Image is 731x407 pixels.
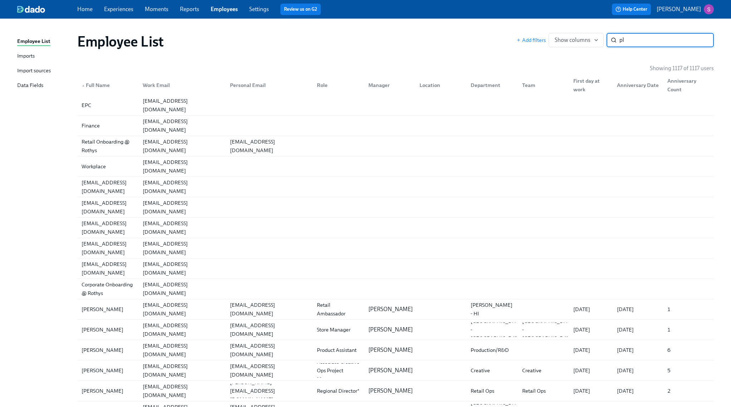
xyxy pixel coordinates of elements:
[82,84,85,87] span: ▲
[17,52,35,61] div: Imports
[77,197,714,218] a: [EMAIL_ADDRESS][DOMAIN_NAME][EMAIL_ADDRESS][DOMAIN_NAME]
[664,77,712,94] div: Anniversary Count
[77,156,714,176] div: Workplace[EMAIL_ADDRESS][DOMAIN_NAME]
[211,6,238,13] a: Employees
[311,78,362,92] div: Role
[570,346,611,354] div: [DATE]
[570,325,611,334] div: [DATE]
[77,381,714,401] a: [PERSON_NAME][EMAIL_ADDRESS][DOMAIN_NAME][PERSON_NAME][EMAIL_ADDRESS][DOMAIN_NAME]Regional Direct...
[314,81,362,89] div: Role
[104,6,133,13] a: Experiences
[314,387,362,395] div: Regional Director*
[17,52,72,61] a: Imports
[284,6,317,13] a: Review us on G2
[368,305,413,313] p: [PERSON_NAME]
[77,299,714,319] div: [PERSON_NAME][EMAIL_ADDRESS][DOMAIN_NAME][EMAIL_ADDRESS][DOMAIN_NAME]Retail Ambassador[PERSON_NAM...
[314,358,362,383] div: Associate Creative Ops Project Manager
[468,301,516,318] div: [PERSON_NAME] - HI
[77,320,714,340] div: [PERSON_NAME][EMAIL_ADDRESS][DOMAIN_NAME][EMAIL_ADDRESS][DOMAIN_NAME]Store Manager[PERSON_NAME][G...
[662,78,712,92] div: Anniversary Count
[79,366,137,375] div: [PERSON_NAME]
[314,301,362,318] div: Retail Ambassador
[519,317,578,343] div: [GEOGRAPHIC_DATA] - [GEOGRAPHIC_DATA]
[570,387,611,395] div: [DATE]
[17,6,77,13] a: dado
[314,346,362,354] div: Product Assistant
[227,362,311,379] div: [EMAIL_ADDRESS][DOMAIN_NAME]
[79,305,137,314] div: [PERSON_NAME]
[224,78,311,92] div: Personal Email
[368,367,413,374] p: [PERSON_NAME]
[77,340,714,360] a: [PERSON_NAME][EMAIL_ADDRESS][DOMAIN_NAME][EMAIL_ADDRESS][DOMAIN_NAME]Product Assistant[PERSON_NAM...
[516,78,568,92] div: Team
[79,121,137,130] div: Finance
[414,78,465,92] div: Location
[227,378,311,404] div: [PERSON_NAME][EMAIL_ADDRESS][DOMAIN_NAME]
[468,366,516,375] div: Creative
[227,137,311,155] div: [EMAIL_ADDRESS][DOMAIN_NAME]
[227,81,311,89] div: Personal Email
[79,178,137,195] div: [EMAIL_ADDRESS][DOMAIN_NAME]
[140,341,224,359] div: [EMAIL_ADDRESS][DOMAIN_NAME]
[77,258,714,278] div: [EMAIL_ADDRESS][DOMAIN_NAME][EMAIL_ADDRESS][DOMAIN_NAME]
[140,178,224,195] div: [EMAIL_ADDRESS][DOMAIN_NAME]
[614,325,662,334] div: [DATE]
[17,37,50,46] div: Employee List
[79,325,137,334] div: [PERSON_NAME]
[77,95,714,116] a: EPC[EMAIL_ADDRESS][DOMAIN_NAME]
[140,239,224,257] div: [EMAIL_ADDRESS][DOMAIN_NAME]
[145,6,168,13] a: Moments
[79,101,137,110] div: EPC
[140,301,224,318] div: [EMAIL_ADDRESS][DOMAIN_NAME]
[368,346,413,354] p: [PERSON_NAME]
[137,78,224,92] div: Work Email
[468,387,516,395] div: Retail Ops
[140,199,224,216] div: [EMAIL_ADDRESS][DOMAIN_NAME]
[365,81,414,89] div: Manager
[363,78,414,92] div: Manager
[77,197,714,217] div: [EMAIL_ADDRESS][DOMAIN_NAME][EMAIL_ADDRESS][DOMAIN_NAME]
[77,238,714,258] a: [EMAIL_ADDRESS][DOMAIN_NAME][EMAIL_ADDRESS][DOMAIN_NAME]
[227,321,311,338] div: [EMAIL_ADDRESS][DOMAIN_NAME]
[140,158,224,175] div: [EMAIL_ADDRESS][DOMAIN_NAME]
[650,64,714,72] p: Showing 1117 of 1117 users
[516,37,546,44] button: Add filters
[227,301,311,318] div: [EMAIL_ADDRESS][DOMAIN_NAME]
[17,81,72,90] a: Data Fields
[368,387,413,395] p: [PERSON_NAME]
[77,258,714,279] a: [EMAIL_ADDRESS][DOMAIN_NAME][EMAIL_ADDRESS][DOMAIN_NAME]
[79,346,137,354] div: [PERSON_NAME]
[611,78,662,92] div: Anniversary Date
[468,317,526,343] div: [GEOGRAPHIC_DATA] - [GEOGRAPHIC_DATA]
[664,305,712,314] div: 1
[77,218,714,238] a: [EMAIL_ADDRESS][DOMAIN_NAME][EMAIL_ADDRESS][DOMAIN_NAME]
[549,33,604,47] button: Show columns
[140,97,224,114] div: [EMAIL_ADDRESS][DOMAIN_NAME]
[657,5,701,13] p: [PERSON_NAME]
[570,77,611,94] div: First day at work
[417,81,465,89] div: Location
[140,81,224,89] div: Work Email
[77,136,714,156] a: Retail Onboarding @ Rothys[EMAIL_ADDRESS][DOMAIN_NAME][EMAIL_ADDRESS][DOMAIN_NAME]
[140,321,224,338] div: [EMAIL_ADDRESS][DOMAIN_NAME]
[140,260,224,277] div: [EMAIL_ADDRESS][DOMAIN_NAME]
[368,326,413,334] p: [PERSON_NAME]
[612,4,651,15] button: Help Center
[140,137,224,155] div: [EMAIL_ADDRESS][DOMAIN_NAME]
[77,116,714,136] a: Finance[EMAIL_ADDRESS][DOMAIN_NAME]
[79,219,137,236] div: [EMAIL_ADDRESS][DOMAIN_NAME]
[77,279,714,299] div: Corporate Onboarding @ Rothys[EMAIL_ADDRESS][DOMAIN_NAME]
[468,81,516,89] div: Department
[79,239,137,257] div: [EMAIL_ADDRESS][DOMAIN_NAME]
[17,67,51,76] div: Import sources
[314,325,362,334] div: Store Manager
[140,117,224,134] div: [EMAIL_ADDRESS][DOMAIN_NAME]
[664,346,712,354] div: 6
[17,6,45,13] img: dado
[79,199,137,216] div: [EMAIL_ADDRESS][DOMAIN_NAME]
[17,67,72,76] a: Import sources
